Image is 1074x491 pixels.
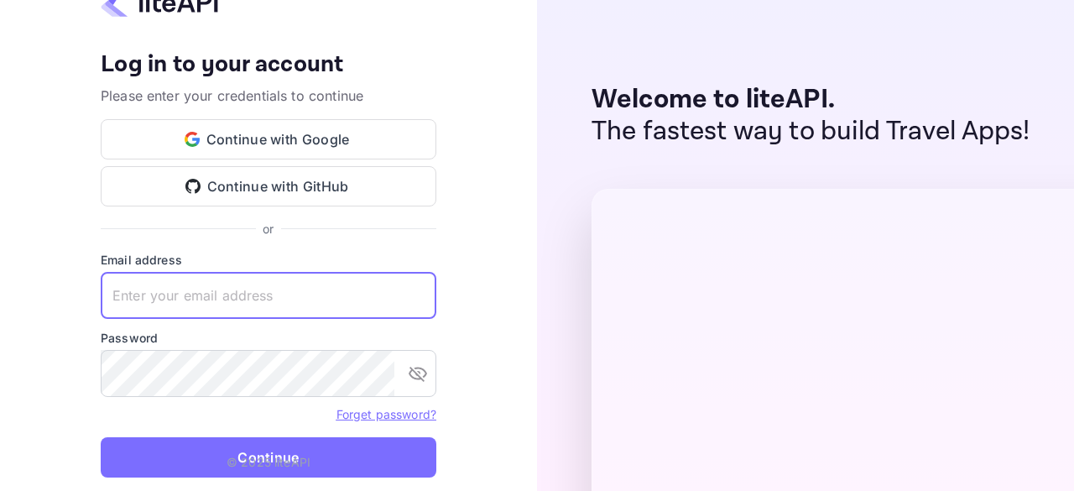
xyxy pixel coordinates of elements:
p: Welcome to liteAPI. [592,84,1030,116]
button: Continue with GitHub [101,166,436,206]
label: Email address [101,251,436,269]
a: Forget password? [336,405,436,422]
p: The fastest way to build Travel Apps! [592,116,1030,148]
label: Password [101,329,436,347]
button: Continue with Google [101,119,436,159]
button: Continue [101,437,436,478]
h4: Log in to your account [101,50,436,80]
p: © 2025 liteAPI [227,453,310,471]
button: toggle password visibility [401,357,435,390]
p: or [263,220,274,238]
input: Enter your email address [101,272,436,319]
keeper-lock: Open Keeper Popup [404,285,425,306]
p: Please enter your credentials to continue [101,86,436,106]
a: Forget password? [336,407,436,421]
